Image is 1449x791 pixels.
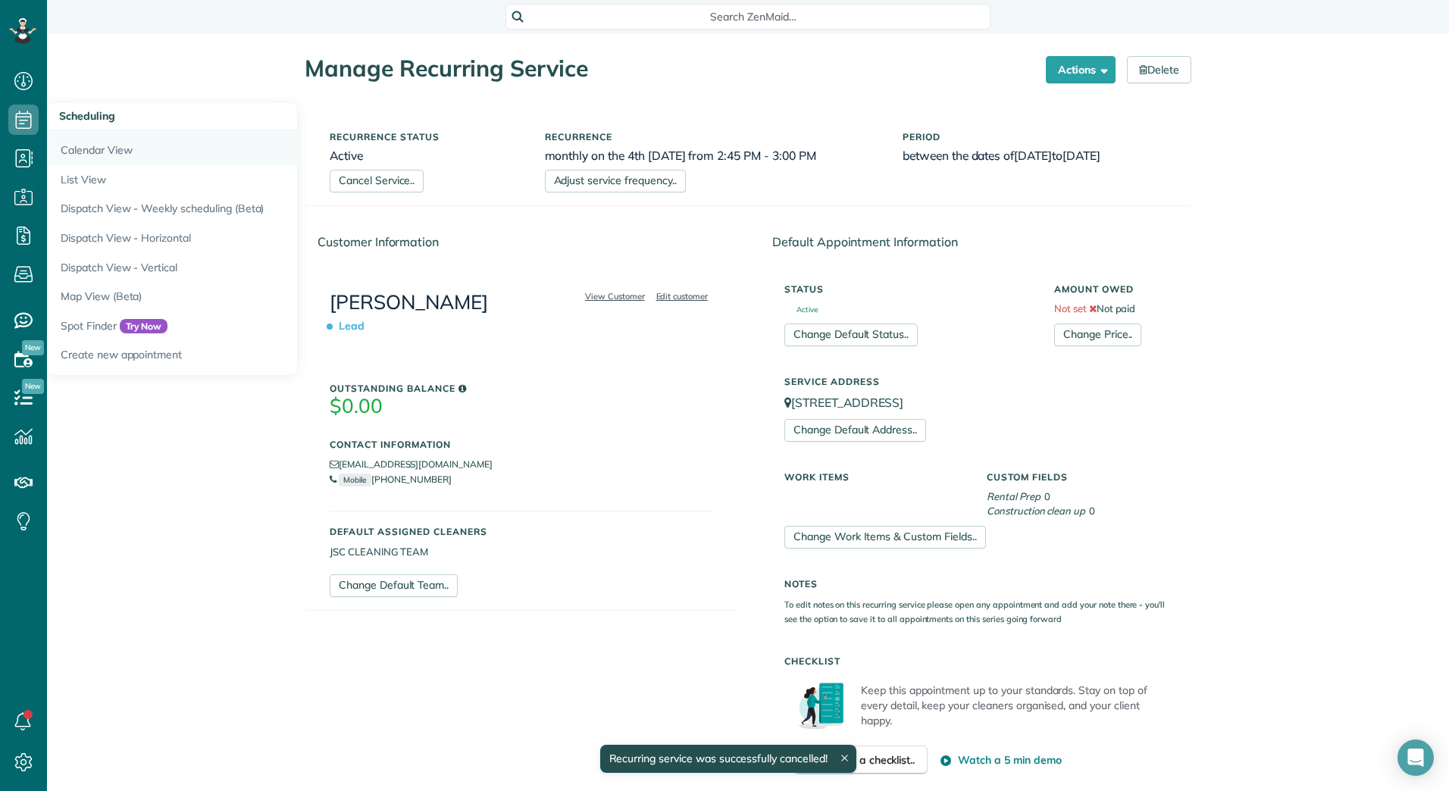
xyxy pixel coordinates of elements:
a: List View [47,165,426,195]
h5: Checklist [784,656,1166,666]
span: Lead [330,313,371,339]
h5: Default Assigned Cleaners [330,527,712,536]
h5: Recurrence status [330,132,522,142]
a: Dispatch View - Horizontal [47,224,426,253]
a: Adjust service frequency.. [545,170,686,192]
span: 0 [1044,490,1050,502]
a: View Customer [581,289,649,303]
h5: Service Address [784,377,1166,386]
a: Map View (Beta) [47,282,426,311]
h5: Notes [784,579,1166,589]
a: Cancel Service.. [330,170,424,192]
h5: Outstanding Balance [330,383,712,393]
a: Change Default Team.. [330,574,458,597]
a: Change Price.. [1054,324,1141,346]
h3: $0.00 [330,395,712,417]
button: Actions [1046,56,1116,83]
small: To edit notes on this recurring service please open any appointment and add your note there - you... [784,599,1165,624]
em: Construction clean up [987,505,1085,517]
span: New [22,379,44,394]
a: Change Default Address.. [784,419,926,442]
a: Create new appointment [47,340,426,375]
h5: Recurrence [545,132,881,142]
span: [DATE] [1014,148,1052,163]
h1: Manage Recurring Service [305,56,1034,81]
h5: Work Items [784,472,964,482]
div: Not paid [1043,277,1178,346]
span: Scheduling [59,109,115,123]
a: Delete [1127,56,1191,83]
a: Calendar View [47,130,426,165]
h6: monthly on the 4th [DATE] from 2:45 PM - 3:00 PM [545,149,881,162]
span: [DATE] [1062,148,1100,163]
li: JSC CLEANING TEAM [330,545,712,559]
a: Dispatch View - Weekly scheduling (Beta) [47,194,426,224]
span: Try Now [120,319,168,334]
span: New [22,340,44,355]
span: Not set [1054,302,1087,314]
div: Default Appointment Information [760,221,1191,263]
h5: Custom Fields [987,472,1166,482]
h6: Active [330,149,522,162]
h5: Period [903,132,1166,142]
h5: Contact Information [330,439,712,449]
p: [STREET_ADDRESS] [784,394,1166,411]
a: Mobile[PHONE_NUMBER] [330,474,452,485]
a: [PERSON_NAME] [330,289,488,314]
span: Active [784,306,818,314]
h6: between the dates of to [903,149,1166,162]
span: 0 [1089,505,1095,517]
small: Mobile [339,474,371,486]
div: Recurring service was successfully cancelled! [599,745,856,773]
a: Spot FinderTry Now [47,311,426,341]
em: Rental Prep [987,490,1041,502]
h5: Amount Owed [1054,284,1166,294]
a: Change Work Items & Custom Fields.. [784,526,986,549]
div: Open Intercom Messenger [1397,739,1434,776]
a: Change Default Status.. [784,324,918,346]
h5: Status [784,284,1031,294]
a: Dispatch View - Vertical [47,253,426,283]
li: [EMAIL_ADDRESS][DOMAIN_NAME] [330,457,712,472]
div: Customer Information [305,221,737,263]
a: Edit customer [652,289,713,303]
